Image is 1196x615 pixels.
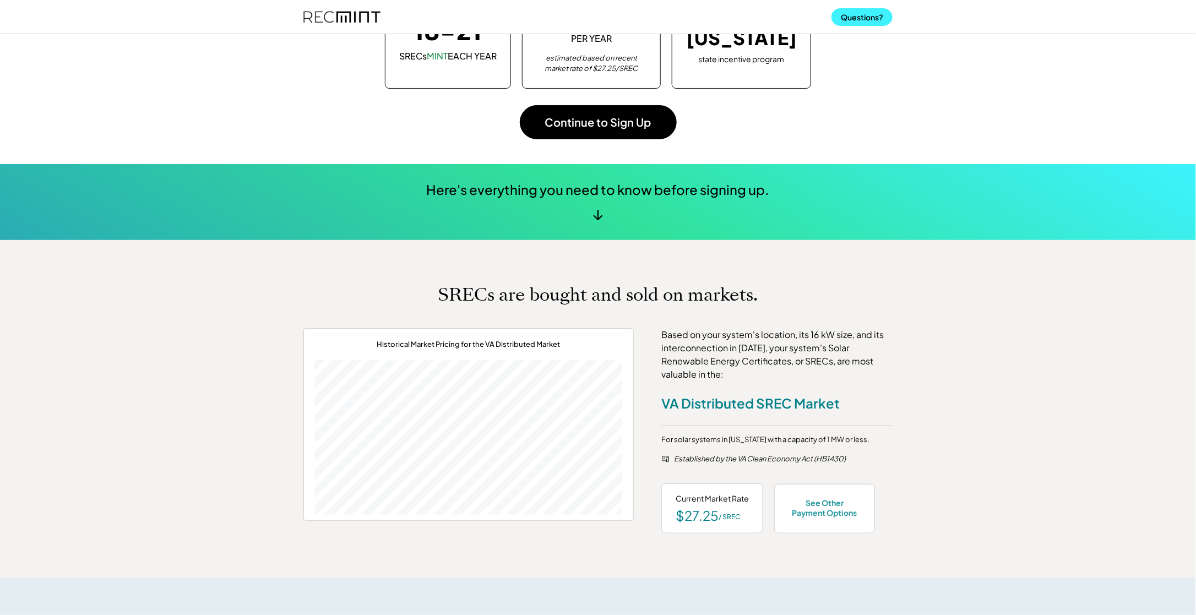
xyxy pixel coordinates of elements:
[377,340,561,349] div: Historical Market Pricing for the VA Distributed Market
[676,493,749,504] div: Current Market Rate
[303,2,380,31] img: recmint-logotype%403x%20%281%29.jpeg
[571,32,612,45] div: PER YEAR
[427,50,448,62] font: MINT
[661,328,893,381] div: Based on your system's location, its 16 kW size, and its interconnection in [DATE], your system's...
[719,513,740,522] div: / SREC
[661,395,840,412] div: VA Distributed SREC Market
[520,105,677,139] button: Continue to Sign Up
[661,434,869,445] div: For solar systems in [US_STATE] with a capacity of 1 MW or less.
[438,284,758,306] h1: SRECs are bought and sold on markets.
[686,27,797,50] div: [US_STATE]
[789,498,861,518] div: See Other Payment Options
[399,50,497,62] div: SRECs EACH YEAR
[593,205,604,222] div: ↓
[674,454,893,465] div: Established by the VA Clean Economy Act (HB1430)
[536,53,646,74] div: estimated based on recent market rate of $27.25/SREC
[699,52,785,65] div: state incentive program
[414,18,482,42] div: 18-21
[831,8,893,26] button: Questions?
[427,181,770,199] div: Here's everything you need to know before signing up.
[676,509,719,522] div: $27.25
